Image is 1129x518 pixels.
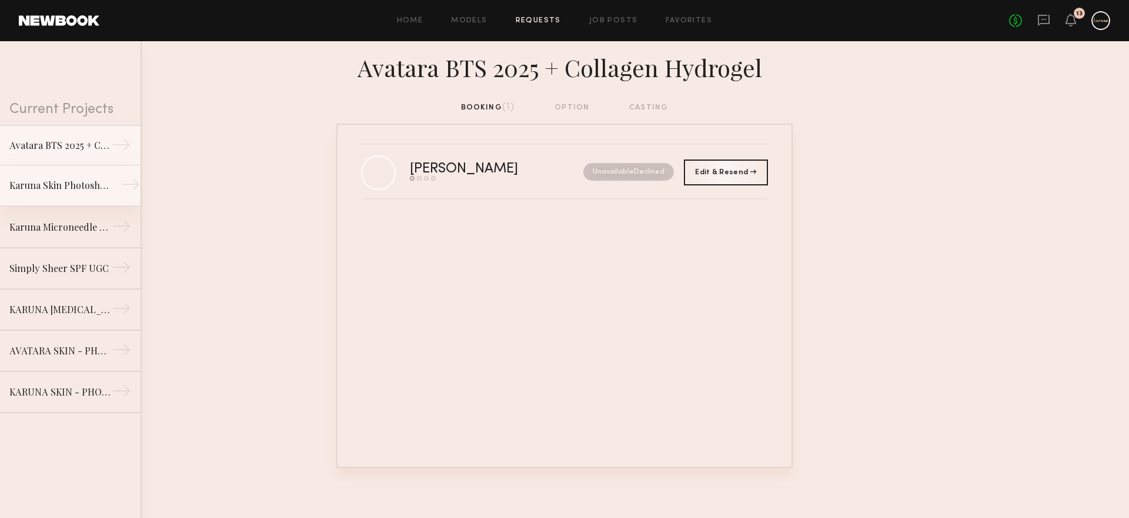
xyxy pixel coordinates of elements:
[336,51,793,82] div: Avatara BTS 2025 + Collagen Hydrogel
[666,17,712,25] a: Favorites
[9,138,112,152] div: Avatara BTS 2025 + Collagen Hydrogel
[516,17,561,25] a: Requests
[410,162,551,176] div: [PERSON_NAME]
[112,381,131,405] div: →
[9,344,112,358] div: AVATARA SKIN - PHOTOSHOOT
[9,261,112,275] div: Simply Sheer SPF UGC
[112,299,131,323] div: →
[361,145,768,200] a: [PERSON_NAME]UnavailableDeclined
[397,17,423,25] a: Home
[451,17,487,25] a: Models
[1076,11,1083,17] div: 13
[9,303,112,317] div: KARUNA [MEDICAL_DATA]
[695,169,756,176] span: Edit & Resend
[112,340,131,364] div: →
[589,17,638,25] a: Job Posts
[9,385,112,399] div: KARUNA SKIN - PHOTOSHOOT
[9,178,112,192] div: Karuna Skin Photoshoot - Mask
[112,135,131,159] div: →
[112,258,131,281] div: →
[583,163,674,181] nb-request-status: Unavailable Declined
[9,220,112,234] div: Karuna Microneedle Patch XL Launch
[112,217,131,240] div: →
[121,175,141,198] div: →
